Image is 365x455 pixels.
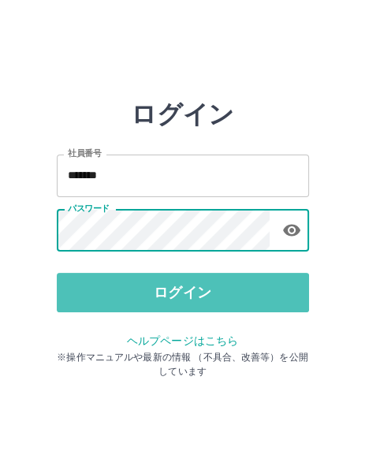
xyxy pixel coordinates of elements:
[57,350,309,379] p: ※操作マニュアルや最新の情報 （不具合、改善等）を公開しています
[68,147,101,159] label: 社員番号
[68,203,110,214] label: パスワード
[131,99,234,129] h2: ログイン
[57,273,309,312] button: ログイン
[127,334,238,347] a: ヘルプページはこちら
